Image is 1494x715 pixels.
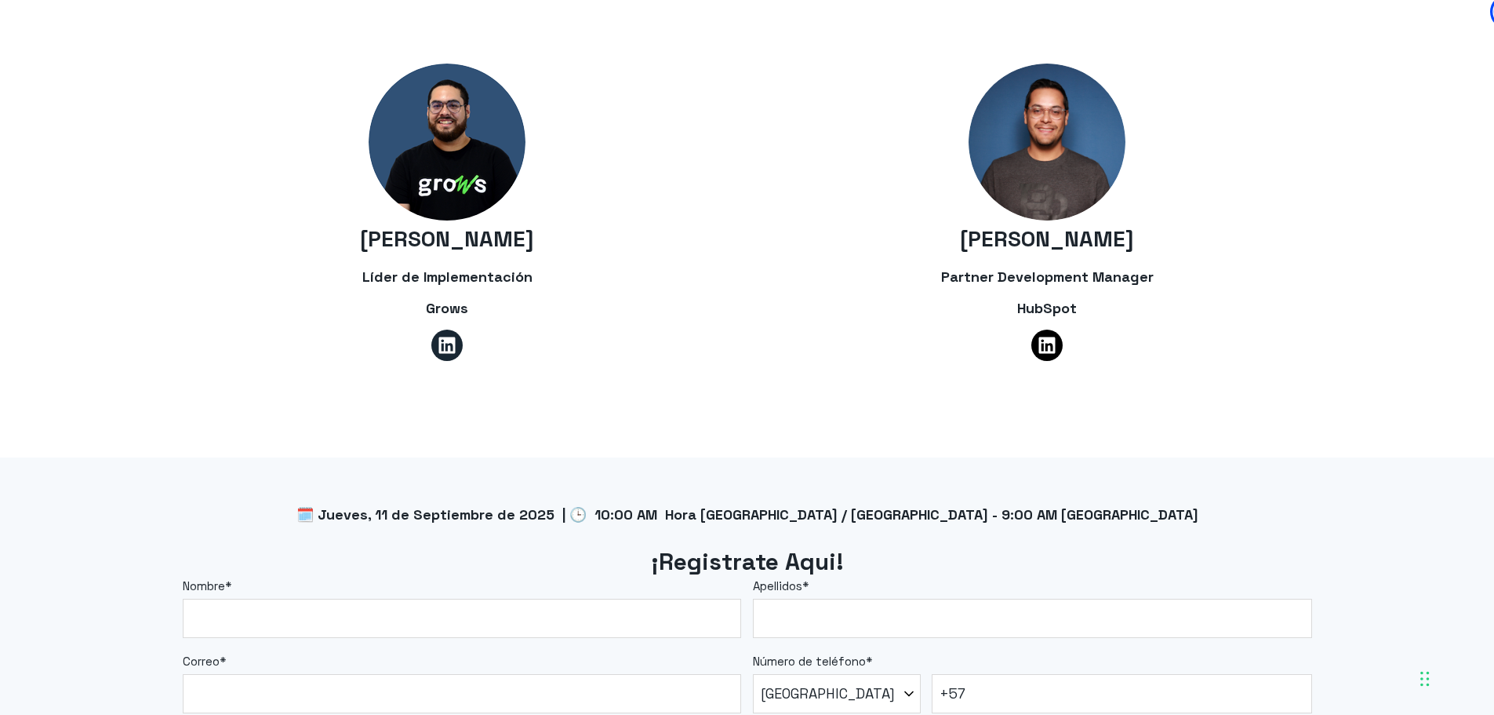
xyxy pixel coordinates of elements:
img: Foto speaker-charlie [969,64,1125,221]
h2: ¡Registrate Aqui! [183,546,1312,578]
div: Drag [1420,655,1430,702]
span: [PERSON_NAME] [960,224,1134,253]
span: Líder de Implementación [362,268,533,286]
span: Nombre [183,578,225,593]
span: 🗓️ Jueves, 11 de Septiembre de 2025 | 🕒 10:00 AM Hora [GEOGRAPHIC_DATA] / [GEOGRAPHIC_DATA] - 9:0... [296,505,1198,523]
span: Partner Development Manager [941,268,1154,286]
img: Diseño sin título [369,64,525,221]
a: Síguenos en LinkedIn [431,330,463,361]
a: Síguenos en LinkedIn [1031,330,1063,361]
iframe: Chat Widget [1416,640,1494,715]
span: [PERSON_NAME] [360,224,534,253]
span: Grows [426,299,468,317]
span: HubSpot [1017,299,1077,317]
span: Correo [183,654,220,669]
span: Apellidos [753,578,802,593]
span: Número de teléfono [753,654,866,669]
